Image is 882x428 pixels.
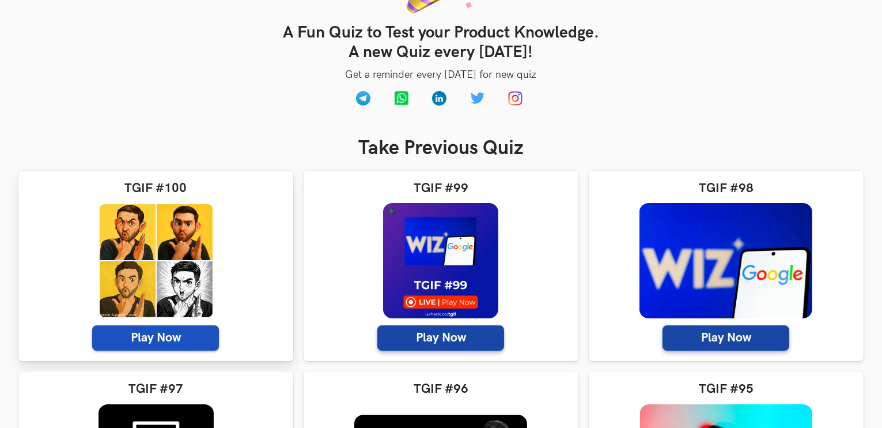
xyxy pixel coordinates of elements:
a: Telegram [346,82,384,117]
a: TGIF #99 Play Now [304,171,578,361]
h3: TGIF #97 [29,382,283,397]
a: Instagram [498,82,536,117]
h3: TGIF #98 [599,181,853,196]
h3: TGIF #95 [599,382,853,397]
img: UXHack LinkedIn channel [432,91,446,106]
span: Play Now [663,325,789,351]
h3: TGIF #99 [314,181,568,196]
a: TGIF #100 Play Now [18,171,293,361]
img: 444fbcb1-5142-41fe-a529-4883a4345e73.png [383,203,498,318]
h3: TGIF #100 [29,181,283,196]
span: Play Now [377,325,504,351]
img: tgif-100-20250327t1415.png [99,203,214,318]
h2: Take Previous Quiz [18,137,864,160]
img: Telegram [356,91,370,106]
img: Whatsapp [394,91,408,106]
img: wiz-google.jpeg [639,203,812,318]
a: TGIF #98 Play Now [589,171,864,361]
a: Whatsapp [384,82,422,117]
span: Play Now [92,325,219,351]
p: Get a reminder every [DATE] for new quiz [18,69,864,81]
img: Instagram [508,91,523,106]
a: UXHack LinkedIn channel [422,82,460,117]
h3: A Fun Quiz to Test your Product Knowledge. A new Quiz every [DATE]! [18,23,864,62]
h3: TGIF #96 [314,382,568,397]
